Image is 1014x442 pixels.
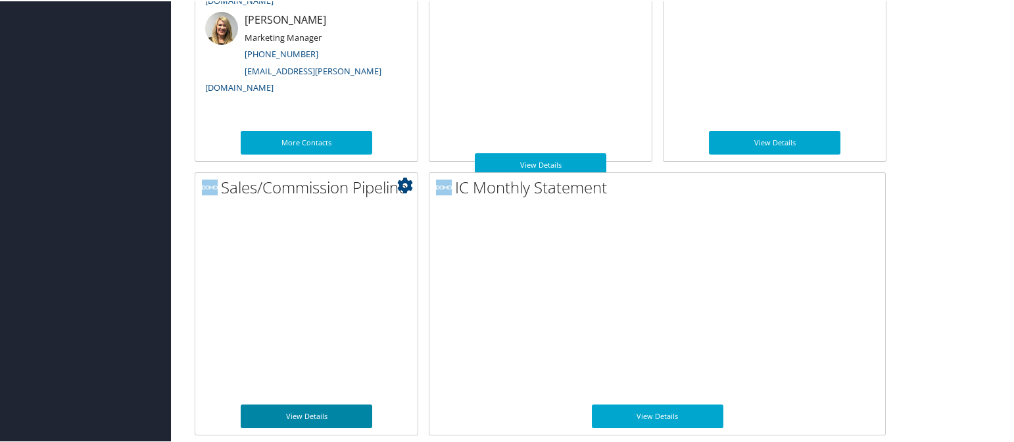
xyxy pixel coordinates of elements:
li: [PERSON_NAME] [199,11,414,98]
a: View Details [241,403,372,427]
small: Marketing Manager [245,30,322,42]
a: [EMAIL_ADDRESS][PERSON_NAME][DOMAIN_NAME] [205,64,381,93]
h2: IC Monthly Statement [436,175,885,197]
img: domo-logo.png [202,178,218,194]
a: More Contacts [241,130,372,153]
h2: Sales/Commission Pipeline [202,175,418,197]
a: View Details [592,403,723,427]
img: domo-logo.png [436,178,452,194]
img: ali-moffitt.jpg [205,11,238,43]
a: [PHONE_NUMBER] [245,47,318,59]
a: View Details [475,152,606,176]
a: View Details [709,130,840,153]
